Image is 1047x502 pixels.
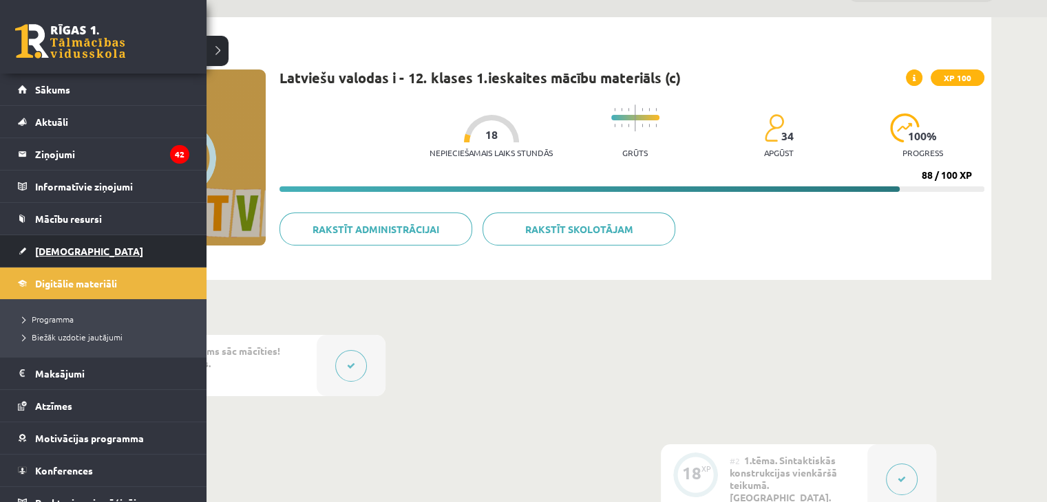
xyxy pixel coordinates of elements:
[622,148,648,157] p: Grūts
[483,212,675,245] a: Rakstīt skolotājam
[655,124,657,127] img: icon-short-line-57e1e144782c952c97e751825c79c345078a6d821885a25fce030b3d8c18986b.svg
[17,331,123,342] span: Biežāk uzdotie jautājumi
[18,358,189,389] a: Maksājumi
[642,124,643,127] img: icon-short-line-57e1e144782c952c97e751825c79c345078a6d821885a25fce030b3d8c18986b.svg
[18,203,189,234] a: Mācību resursi
[35,245,143,257] span: [DEMOGRAPHIC_DATA]
[614,108,615,111] img: icon-short-line-57e1e144782c952c97e751825c79c345078a6d821885a25fce030b3d8c18986b.svg
[35,83,70,96] span: Sākums
[279,69,681,86] h1: Latviešu valodas i - 12. klases 1.ieskaites mācību materiāls (c)
[35,464,93,477] span: Konferences
[655,108,657,111] img: icon-short-line-57e1e144782c952c97e751825c79c345078a6d821885a25fce030b3d8c18986b.svg
[15,24,125,58] a: Rīgas 1. Tālmācības vidusskola
[18,106,189,138] a: Aktuāli
[908,130,938,142] span: 100 %
[648,108,650,111] img: icon-short-line-57e1e144782c952c97e751825c79c345078a6d821885a25fce030b3d8c18986b.svg
[35,138,189,170] legend: Ziņojumi
[18,171,189,202] a: Informatīvie ziņojumi
[18,455,189,486] a: Konferences
[18,422,189,454] a: Motivācijas programma
[279,212,472,245] a: Rakstīt administrācijai
[17,314,74,325] span: Programma
[628,124,629,127] img: icon-short-line-57e1e144782c952c97e751825c79c345078a6d821885a25fce030b3d8c18986b.svg
[614,124,615,127] img: icon-short-line-57e1e144782c952c97e751825c79c345078a6d821885a25fce030b3d8c18986b.svg
[902,148,943,157] p: progress
[764,148,794,157] p: apgūst
[18,268,189,299] a: Digitālie materiāli
[621,124,622,127] img: icon-short-line-57e1e144782c952c97e751825c79c345078a6d821885a25fce030b3d8c18986b.svg
[179,345,280,369] span: Pirms sāc mācīties! Ievads.
[18,390,189,422] a: Atzīmes
[35,400,72,412] span: Atzīmes
[17,331,193,343] a: Biežāk uzdotie jautājumi
[642,108,643,111] img: icon-short-line-57e1e144782c952c97e751825c79c345078a6d821885a25fce030b3d8c18986b.svg
[430,148,553,157] p: Nepieciešamais laiks stundās
[628,108,629,111] img: icon-short-line-57e1e144782c952c97e751825c79c345078a6d821885a25fce030b3d8c18986b.svg
[730,455,740,466] span: #2
[485,129,498,141] span: 18
[35,116,68,128] span: Aktuāli
[648,124,650,127] img: icon-short-line-57e1e144782c952c97e751825c79c345078a6d821885a25fce030b3d8c18986b.svg
[18,138,189,170] a: Ziņojumi42
[890,113,920,142] img: icon-progress-161ccf0a02000e728c5f80fcf4c31c7af3da0e1684b2b1d7c360e028c24a22f1.svg
[764,113,784,142] img: students-c634bb4e5e11cddfef0936a35e636f08e4e9abd3cc4e673bd6f9a4125e45ecb1.svg
[635,105,636,131] img: icon-long-line-d9ea69661e0d244f92f715978eff75569469978d946b2353a9bb055b3ed8787d.svg
[18,235,189,267] a: [DEMOGRAPHIC_DATA]
[170,145,189,164] i: 42
[18,74,189,105] a: Sākums
[621,108,622,111] img: icon-short-line-57e1e144782c952c97e751825c79c345078a6d821885a25fce030b3d8c18986b.svg
[35,358,189,389] legend: Maksājumi
[931,69,984,86] span: XP 100
[35,171,189,202] legend: Informatīvie ziņojumi
[17,313,193,325] a: Programma
[781,130,794,142] span: 34
[682,467,701,479] div: 18
[35,432,144,444] span: Motivācijas programma
[35,212,102,225] span: Mācību resursi
[35,277,117,290] span: Digitālie materiāli
[701,465,711,472] div: XP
